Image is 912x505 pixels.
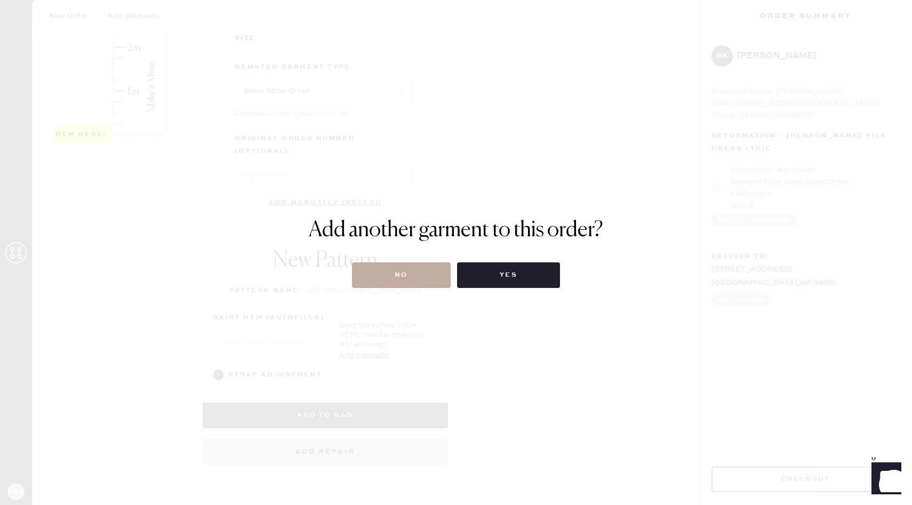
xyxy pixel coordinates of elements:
iframe: Front Chat [861,457,907,503]
button: No [352,262,451,288]
button: Yes [457,262,560,288]
h1: Add another garment to this order? [309,218,603,243]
